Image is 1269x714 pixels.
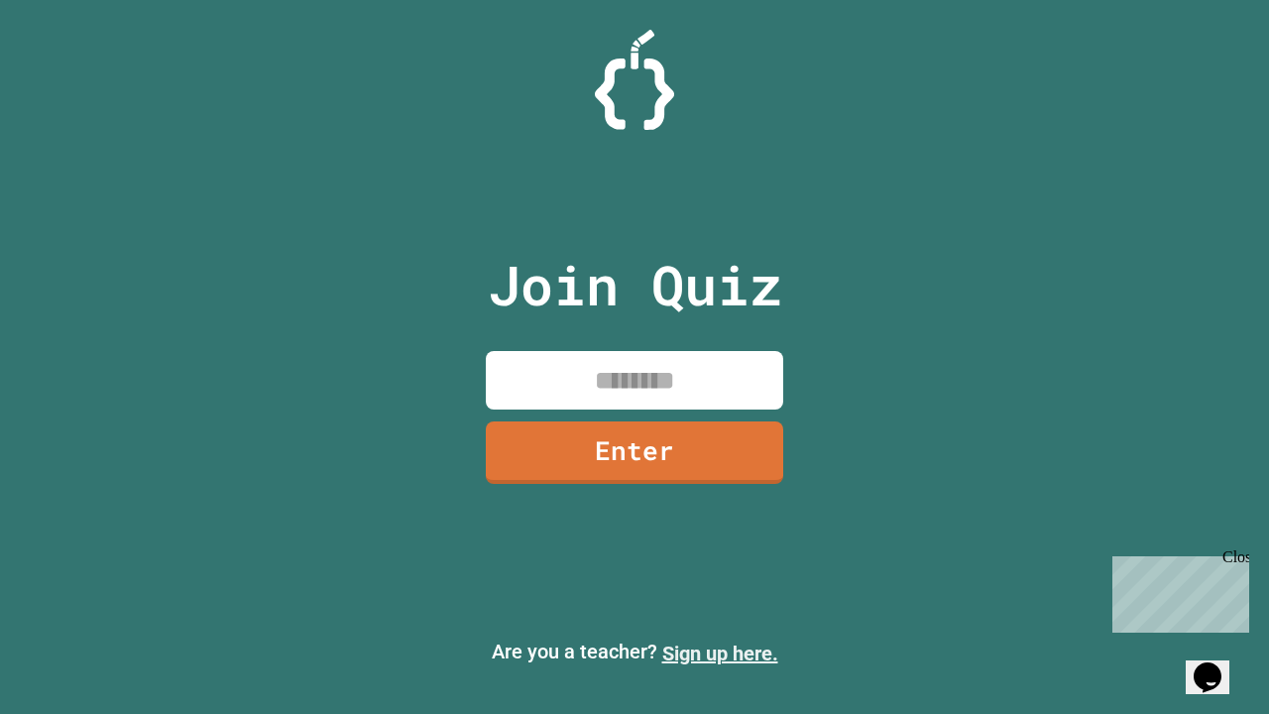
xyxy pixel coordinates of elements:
p: Are you a teacher? [16,637,1253,668]
iframe: chat widget [1186,635,1249,694]
img: Logo.svg [595,30,674,130]
iframe: chat widget [1104,548,1249,633]
a: Sign up here. [662,642,778,665]
p: Join Quiz [488,244,782,326]
a: Enter [486,421,783,484]
div: Chat with us now!Close [8,8,137,126]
